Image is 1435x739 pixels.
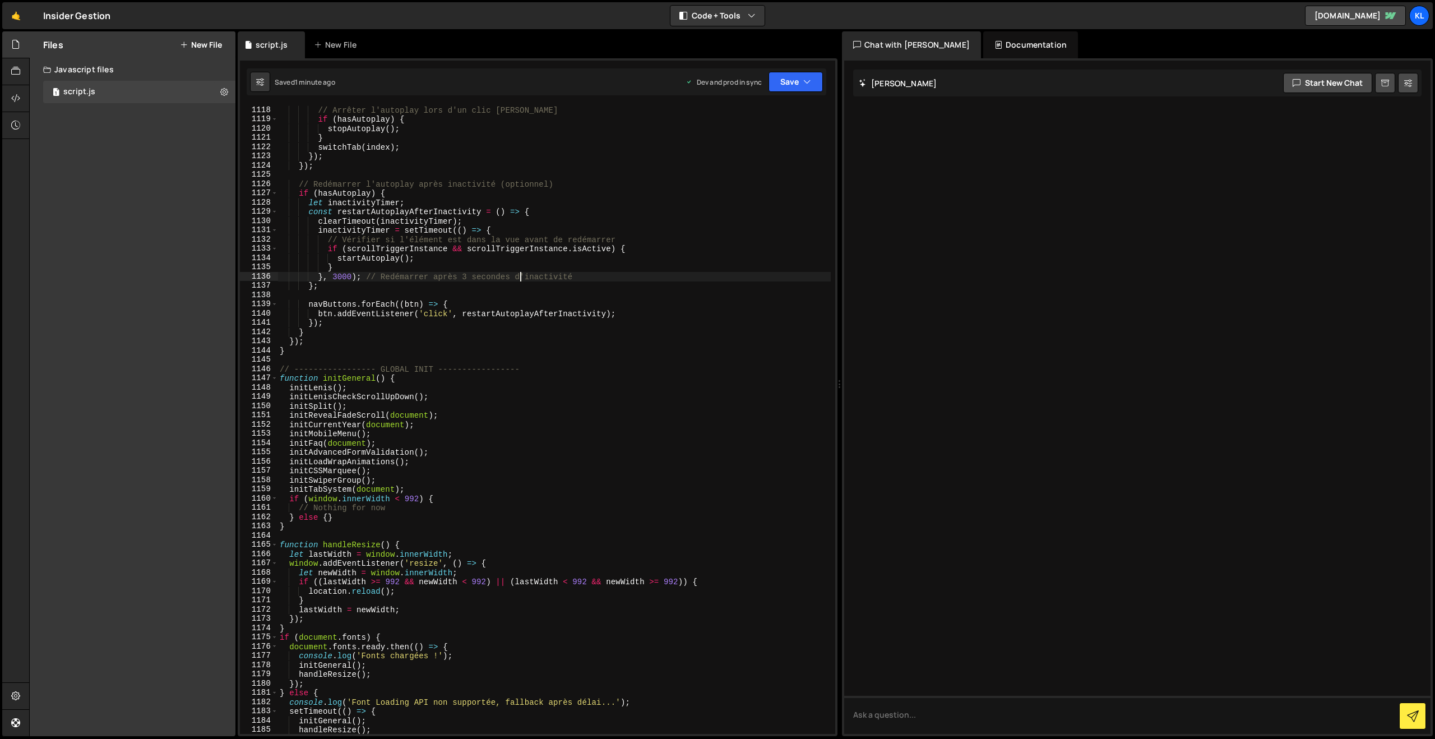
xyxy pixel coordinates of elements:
div: 1143 [240,336,278,346]
div: 1157 [240,466,278,475]
span: 1 [53,89,59,98]
div: 1123 [240,151,278,161]
div: 1163 [240,521,278,531]
div: 1175 [240,632,278,642]
div: 1121 [240,133,278,142]
div: 1134 [240,253,278,263]
div: 1180 [240,679,278,689]
div: Documentation [983,31,1078,58]
div: 1135 [240,262,278,272]
div: 1155 [240,447,278,457]
div: 1125 [240,170,278,179]
div: 1129 [240,207,278,216]
div: 1118 [240,105,278,115]
div: 1144 [240,346,278,355]
div: 1182 [240,698,278,707]
div: 1126 [240,179,278,189]
div: 1158 [240,475,278,485]
div: 1 minute ago [295,77,335,87]
div: 1138 [240,290,278,300]
div: 1156 [240,457,278,467]
div: 1142 [240,327,278,337]
div: 1150 [240,401,278,411]
div: 1139 [240,299,278,309]
div: 1164 [240,531,278,541]
div: 1167 [240,558,278,568]
div: 1166 [240,549,278,559]
div: 1183 [240,706,278,716]
div: 1185 [240,725,278,735]
a: [DOMAIN_NAME] [1305,6,1406,26]
div: 1127 [240,188,278,198]
button: Save [769,72,823,92]
div: 1152 [240,420,278,429]
div: 1161 [240,503,278,512]
div: 1131 [240,225,278,235]
div: 1136 [240,272,278,281]
div: 1130 [240,216,278,226]
div: 1149 [240,392,278,401]
div: Insider Gestion [43,9,110,22]
div: 1169 [240,577,278,586]
div: 1160 [240,494,278,504]
div: Javascript files [30,58,235,81]
div: Dev and prod in sync [686,77,762,87]
div: 1168 [240,568,278,578]
div: 1153 [240,429,278,438]
h2: [PERSON_NAME] [859,78,937,89]
div: 1159 [240,484,278,494]
div: 1162 [240,512,278,522]
div: 1145 [240,355,278,364]
div: 16456/44570.js [43,81,235,103]
button: New File [180,40,222,49]
div: 1120 [240,124,278,133]
a: Kl [1409,6,1429,26]
div: 1172 [240,605,278,615]
div: 1171 [240,595,278,605]
div: 1177 [240,651,278,661]
div: 1141 [240,318,278,327]
div: 1151 [240,410,278,420]
div: 1178 [240,661,278,670]
a: 🤙 [2,2,30,29]
div: Saved [275,77,335,87]
button: Start new chat [1283,73,1372,93]
div: 1170 [240,586,278,596]
div: script.js [63,87,95,97]
div: 1173 [240,614,278,623]
div: 1119 [240,114,278,124]
div: 1181 [240,688,278,698]
h2: Files [43,39,63,51]
div: 1165 [240,540,278,549]
div: 1174 [240,623,278,633]
div: script.js [256,39,288,50]
div: 1133 [240,244,278,253]
div: 1154 [240,438,278,448]
div: 1179 [240,669,278,679]
div: 1147 [240,373,278,383]
div: 1176 [240,642,278,652]
div: New File [314,39,361,50]
div: 1122 [240,142,278,152]
div: 1146 [240,364,278,374]
div: 1132 [240,235,278,244]
div: 1140 [240,309,278,318]
div: 1128 [240,198,278,207]
div: 1124 [240,161,278,170]
button: Code + Tools [670,6,765,26]
div: Chat with [PERSON_NAME] [842,31,981,58]
div: 1148 [240,383,278,392]
div: 1137 [240,281,278,290]
div: 1184 [240,716,278,726]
